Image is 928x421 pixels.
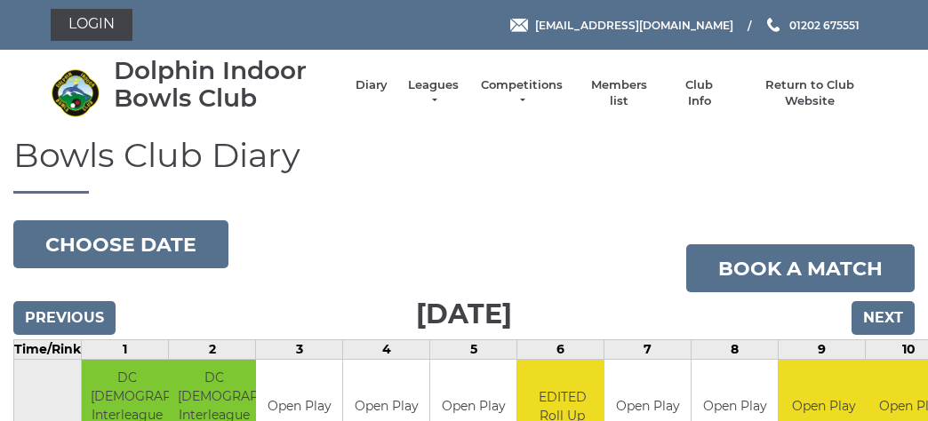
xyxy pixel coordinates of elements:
[581,77,655,109] a: Members list
[405,77,461,109] a: Leagues
[169,340,256,360] td: 2
[13,220,228,268] button: Choose date
[13,301,116,335] input: Previous
[256,340,343,360] td: 3
[430,340,517,360] td: 5
[767,18,780,32] img: Phone us
[51,68,100,117] img: Dolphin Indoor Bowls Club
[852,301,915,335] input: Next
[779,340,866,360] td: 9
[686,244,915,292] a: Book a match
[479,77,564,109] a: Competitions
[14,340,82,360] td: Time/Rink
[789,18,860,31] span: 01202 675551
[510,17,733,34] a: Email [EMAIL_ADDRESS][DOMAIN_NAME]
[743,77,877,109] a: Return to Club Website
[535,18,733,31] span: [EMAIL_ADDRESS][DOMAIN_NAME]
[356,77,388,93] a: Diary
[114,57,338,112] div: Dolphin Indoor Bowls Club
[517,340,604,360] td: 6
[674,77,725,109] a: Club Info
[510,19,528,32] img: Email
[764,17,860,34] a: Phone us 01202 675551
[13,137,915,195] h1: Bowls Club Diary
[692,340,779,360] td: 8
[604,340,692,360] td: 7
[343,340,430,360] td: 4
[82,340,169,360] td: 1
[51,9,132,41] a: Login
